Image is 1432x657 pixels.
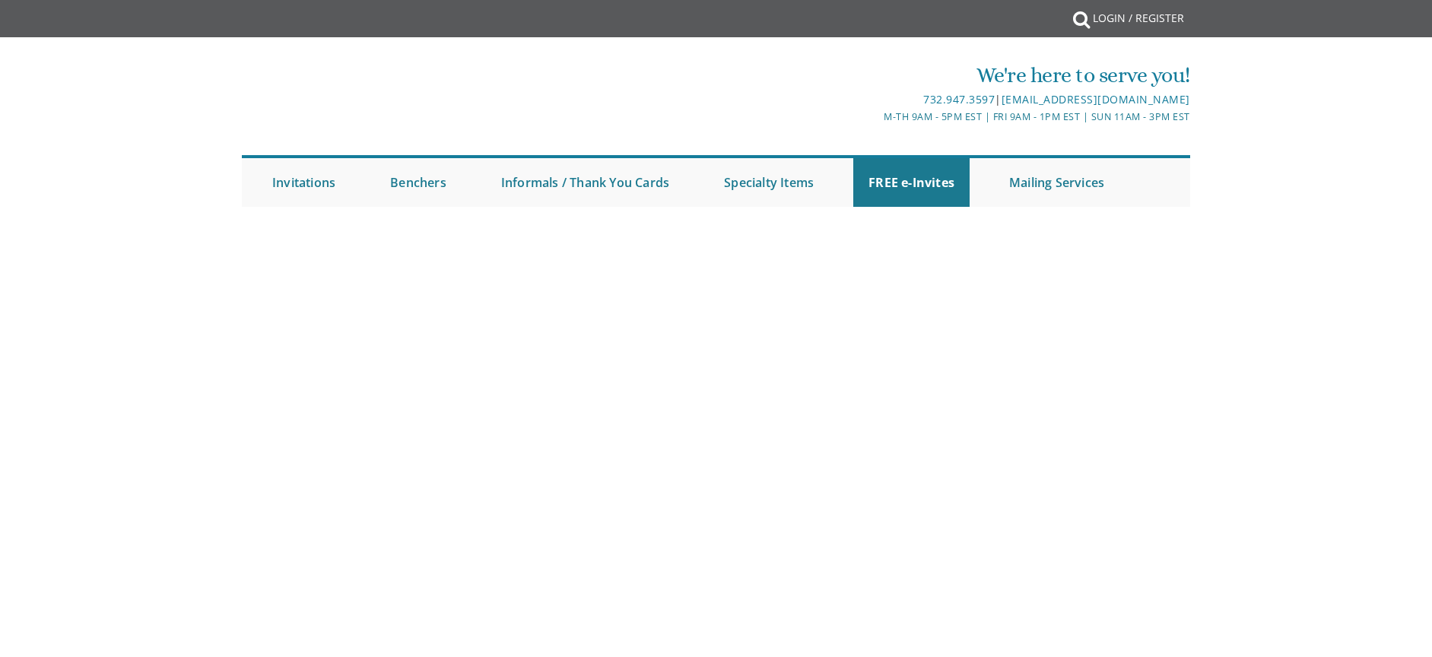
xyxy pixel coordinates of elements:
a: Benchers [375,158,462,207]
a: Specialty Items [709,158,829,207]
div: We're here to serve you! [559,60,1190,90]
a: Mailing Services [994,158,1119,207]
a: Informals / Thank You Cards [486,158,684,207]
a: 732.947.3597 [923,92,995,106]
div: | [559,90,1190,109]
a: Invitations [257,158,351,207]
div: M-Th 9am - 5pm EST | Fri 9am - 1pm EST | Sun 11am - 3pm EST [559,109,1190,125]
a: FREE e-Invites [853,158,970,207]
a: [EMAIL_ADDRESS][DOMAIN_NAME] [1002,92,1190,106]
